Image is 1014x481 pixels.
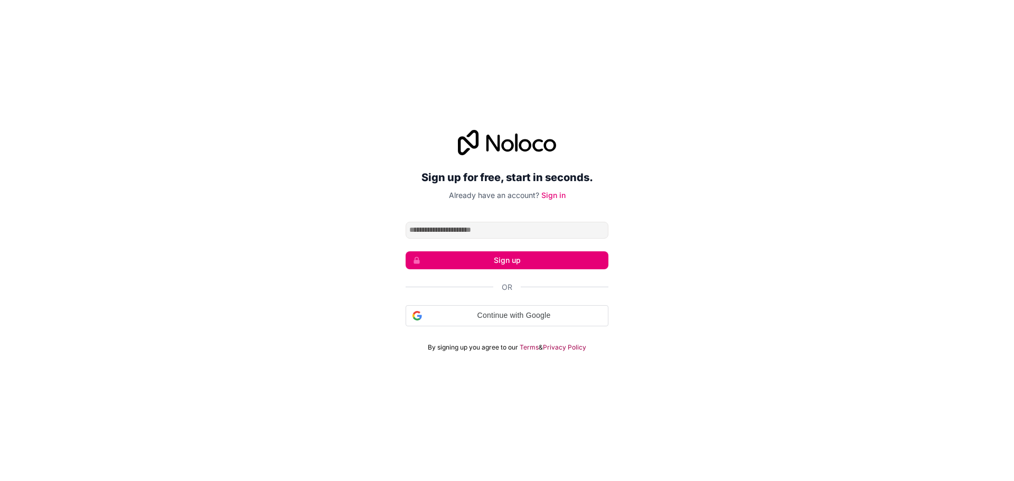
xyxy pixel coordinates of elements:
[406,305,608,326] div: Continue with Google
[541,191,566,200] a: Sign in
[406,222,608,239] input: Email address
[406,168,608,187] h2: Sign up for free, start in seconds.
[539,343,543,352] span: &
[449,191,539,200] span: Already have an account?
[502,282,512,293] span: Or
[406,251,608,269] button: Sign up
[543,343,586,352] a: Privacy Policy
[426,310,602,321] span: Continue with Google
[520,343,539,352] a: Terms
[428,343,518,352] span: By signing up you agree to our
